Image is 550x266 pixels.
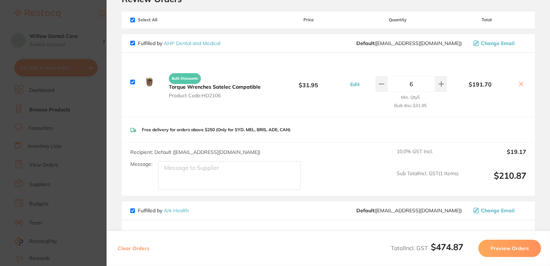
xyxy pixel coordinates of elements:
[481,40,515,46] span: Change Email
[397,148,459,164] span: 10.0 % GST Incl.
[269,75,348,89] b: $31.95
[401,95,420,100] small: Min. Qty 5
[138,208,189,213] p: Fulfilled by
[356,208,462,213] span: cch@arkhealth.com.au
[116,240,152,257] button: Clear Orders
[167,70,263,99] button: Bulk Discounts Torque Wrenches Satelec Compatible Product Code:HD2106
[356,40,374,46] b: Default
[269,17,348,22] span: Price
[447,81,513,88] b: $191.70
[356,40,462,46] span: orders@ahpdentalmedical.com.au
[348,17,447,22] span: Quantity
[130,17,202,22] span: Select All
[138,70,161,93] img: ZXA3cmN2dQ
[138,227,161,251] img: dG14bnl1ZQ
[447,17,526,22] span: Total
[348,81,362,88] button: Edit
[164,40,220,46] a: AHP Dental and Medical
[169,93,261,98] span: Product Code: HD2106
[471,40,526,46] button: Change Email
[471,207,526,214] button: Change Email
[394,103,427,108] small: Bulk disc. $31.95
[481,208,515,213] span: Change Email
[478,240,541,257] button: Preview Orders
[130,149,260,155] span: Recipient: Default ( [EMAIL_ADDRESS][DOMAIN_NAME] )
[138,40,220,46] p: Fulfilled by
[391,244,463,252] span: Total Incl. GST
[130,161,152,167] label: Message:
[397,170,459,190] span: Sub Total Incl. GST ( 1 Items)
[431,241,463,252] b: $474.87
[169,73,201,84] span: Bulk Discounts
[464,148,526,164] output: $19.17
[464,170,526,190] output: $210.87
[169,84,261,90] b: Torque Wrenches Satelec Compatible
[142,127,290,132] p: Free delivery for orders above $250 (Only for SYD, MEL, BRIS, ADE, CAN)
[164,207,189,214] a: Ark Health
[356,207,374,214] b: Default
